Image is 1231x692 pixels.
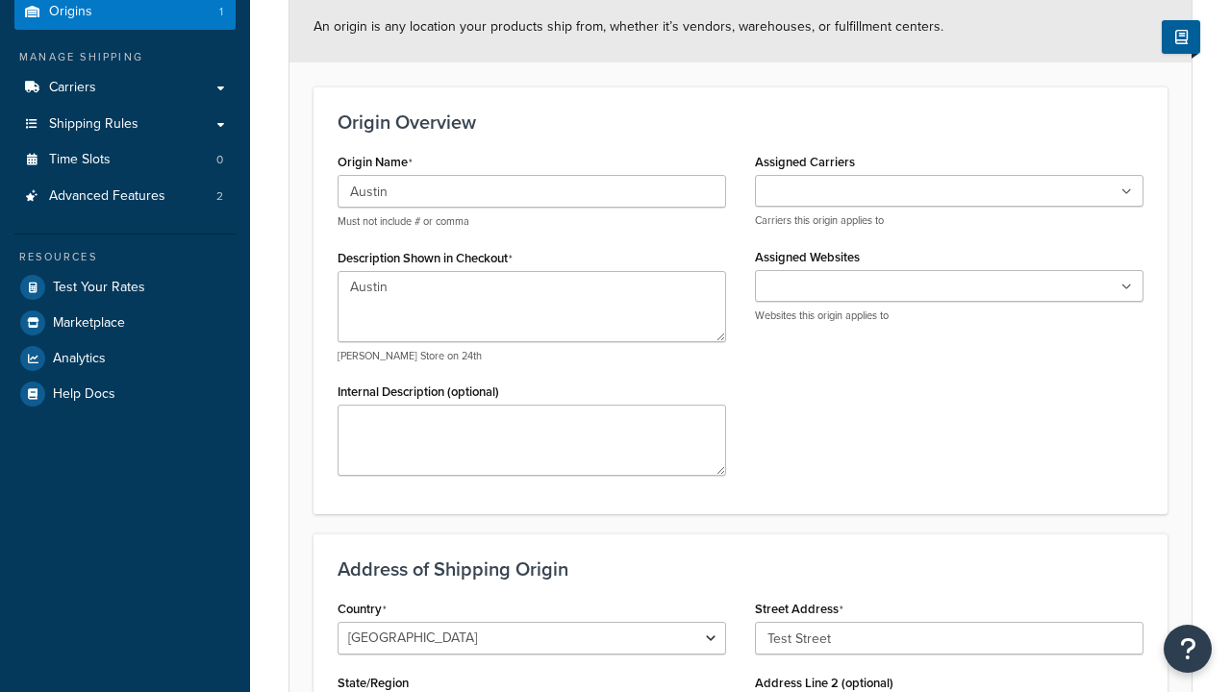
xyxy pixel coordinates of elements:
span: 0 [216,152,223,168]
a: Advanced Features2 [14,179,236,214]
h3: Origin Overview [338,111,1143,133]
span: An origin is any location your products ship from, whether it’s vendors, warehouses, or fulfillme... [314,16,943,37]
div: Manage Shipping [14,49,236,65]
label: Description Shown in Checkout [338,251,513,266]
span: 2 [216,188,223,205]
a: Time Slots0 [14,142,236,178]
label: Assigned Websites [755,250,860,264]
p: Websites this origin applies to [755,309,1143,323]
h3: Address of Shipping Origin [338,558,1143,580]
span: Analytics [53,351,106,367]
span: Test Your Rates [53,280,145,296]
span: Advanced Features [49,188,165,205]
button: Open Resource Center [1164,625,1212,673]
span: Time Slots [49,152,111,168]
a: Help Docs [14,377,236,411]
span: Marketplace [53,315,125,332]
span: Help Docs [53,386,115,403]
button: Show Help Docs [1162,20,1200,54]
label: Internal Description (optional) [338,384,499,399]
li: Advanced Features [14,179,236,214]
p: Carriers this origin applies to [755,213,1143,228]
textarea: Austin [338,271,726,342]
label: Street Address [755,602,843,617]
a: Shipping Rules [14,107,236,142]
label: Origin Name [338,155,413,170]
label: Address Line 2 (optional) [755,676,893,690]
li: Time Slots [14,142,236,178]
div: Resources [14,249,236,265]
label: State/Region [338,676,409,690]
span: 1 [219,4,223,20]
span: Carriers [49,80,96,96]
a: Marketplace [14,306,236,340]
span: Shipping Rules [49,116,138,133]
a: Carriers [14,70,236,106]
a: Test Your Rates [14,270,236,305]
p: Must not include # or comma [338,214,726,229]
label: Assigned Carriers [755,155,855,169]
span: Origins [49,4,92,20]
label: Country [338,602,387,617]
a: Analytics [14,341,236,376]
p: [PERSON_NAME] Store on 24th [338,349,726,363]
